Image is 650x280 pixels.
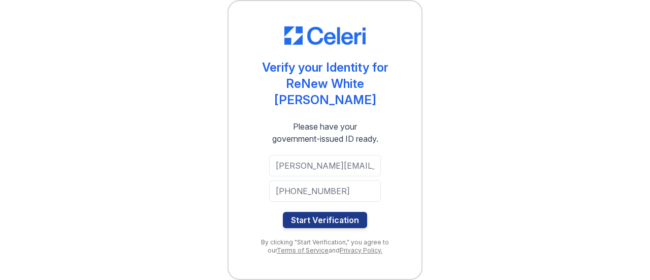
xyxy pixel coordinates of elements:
div: By clicking "Start Verification," you agree to our and [249,238,401,255]
input: Email [269,155,381,176]
a: Terms of Service [277,246,329,254]
a: Privacy Policy. [340,246,382,254]
input: Phone [269,180,381,202]
div: Please have your government-issued ID ready. [254,120,397,145]
div: Verify your Identity for ReNew White [PERSON_NAME] [249,59,401,108]
img: CE_Logo_Blue-a8612792a0a2168367f1c8372b55b34899dd931a85d93a1a3d3e32e68fde9ad4.png [284,26,366,45]
button: Start Verification [283,212,367,228]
